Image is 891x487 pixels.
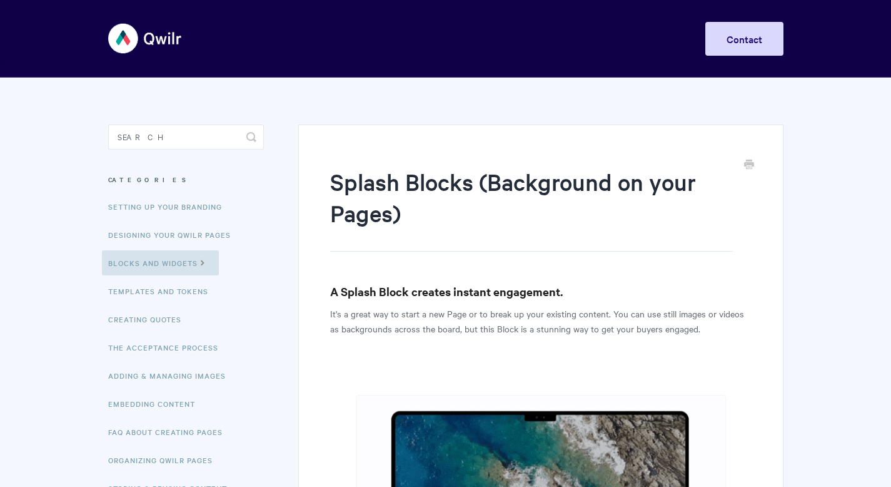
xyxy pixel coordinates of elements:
input: Search [108,125,264,150]
a: Print this Article [744,158,754,172]
p: It's a great way to start a new Page or to break up your existing content. You can use still imag... [330,306,751,336]
strong: A Splash Block creates instant engagement. [330,284,563,299]
a: Embedding Content [108,391,204,416]
a: Adding & Managing Images [108,363,235,388]
a: FAQ About Creating Pages [108,419,232,444]
a: Creating Quotes [108,307,191,332]
a: Templates and Tokens [108,279,218,304]
a: Setting up your Branding [108,194,231,219]
h3: Categories [108,168,264,191]
h1: Splash Blocks (Background on your Pages) [330,166,732,252]
img: Qwilr Help Center [108,15,183,62]
a: Blocks and Widgets [102,250,219,275]
a: Organizing Qwilr Pages [108,448,222,473]
a: The Acceptance Process [108,335,228,360]
a: Contact [705,22,783,56]
a: Designing Your Qwilr Pages [108,222,240,247]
